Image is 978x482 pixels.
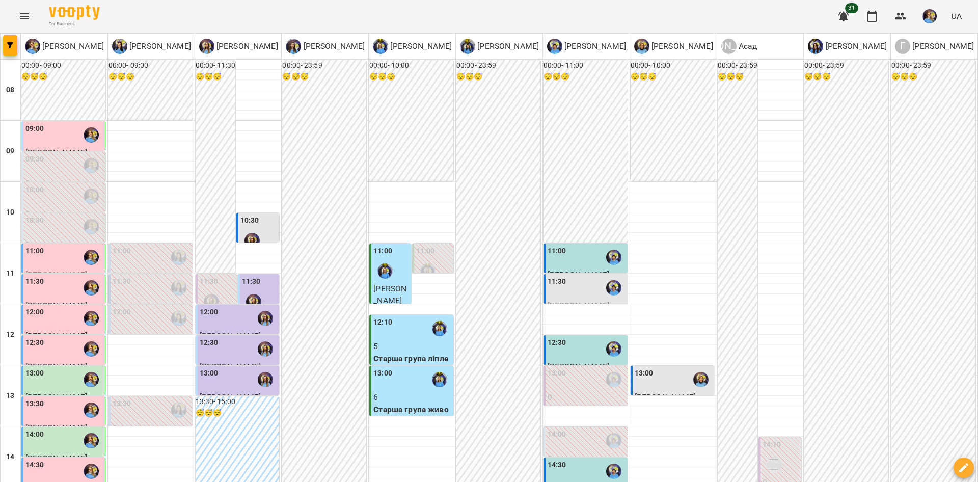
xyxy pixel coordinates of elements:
[282,71,366,83] h6: 😴😴😴
[373,368,392,379] label: 13:00
[301,40,365,52] p: [PERSON_NAME]
[25,177,103,190] p: 0
[49,5,100,20] img: Voopty Logo
[606,250,621,265] img: Чирва Юлія
[693,372,709,387] img: Бадун Наталія
[25,246,44,257] label: 11:00
[200,307,219,318] label: 12:00
[763,439,781,450] label: 14:10
[84,311,99,326] img: Позднякова Анастасія
[25,392,87,402] span: [PERSON_NAME]
[606,280,621,296] img: Чирва Юлія
[25,429,44,440] label: 14:00
[25,270,87,280] span: [PERSON_NAME]
[286,39,301,54] img: І
[113,422,191,434] p: 0
[21,60,105,71] h6: 00:00 - 09:00
[808,39,887,54] div: Вахнован Діана
[420,263,436,279] div: Ратушенко Альона
[373,404,451,440] p: Старша група живопис (перша старша група з живопису)
[891,71,975,83] h6: 😴😴😴
[25,184,44,196] label: 10:00
[631,71,715,83] h6: 😴😴😴
[171,250,186,265] img: Базілєва Катерина
[634,39,649,54] img: Б
[258,311,273,326] div: Казимирів Тетяна
[84,341,99,357] img: Позднякова Анастасія
[475,40,539,52] p: [PERSON_NAME]
[6,451,14,463] h6: 14
[606,341,621,357] div: Чирва Юлія
[547,39,626,54] a: Ч [PERSON_NAME]
[718,60,757,71] h6: 00:00 - 23:59
[6,268,14,279] h6: 11
[84,189,99,204] img: Позднякова Анастасія
[845,3,858,13] span: 31
[112,39,191,54] div: Базілєва Катерина
[25,453,87,463] span: [PERSON_NAME]
[21,71,105,83] h6: 😴😴😴
[373,391,451,404] p: 6
[6,207,14,218] h6: 10
[113,330,191,342] p: 0
[113,276,131,287] label: 11:30
[84,403,99,418] img: Позднякова Анастасія
[721,39,737,54] div: [PERSON_NAME]
[171,403,186,418] img: Базілєва Катерина
[922,9,937,23] img: 6b085e1eb0905a9723a04dd44c3bb19c.jpg
[127,40,191,52] p: [PERSON_NAME]
[25,362,87,371] span: [PERSON_NAME]
[196,396,280,408] h6: 13:30 - 15:00
[25,398,44,410] label: 13:30
[282,60,366,71] h6: 00:00 - 23:59
[200,392,261,402] span: [PERSON_NAME]
[606,372,621,387] img: Чирва Юлія
[204,294,219,309] img: Казимирів Тетяна
[84,464,99,479] div: Позднякова Анастасія
[635,392,696,402] span: [PERSON_NAME]
[246,294,261,309] img: Казимирів Тетяна
[171,311,186,326] div: Базілєва Катерина
[548,362,609,371] span: [PERSON_NAME]
[548,301,609,310] span: [PERSON_NAME]
[460,39,539,54] a: С [PERSON_NAME]
[737,40,757,52] p: Асад
[240,215,259,226] label: 10:30
[895,39,910,54] div: Г
[196,71,235,83] h6: 😴😴😴
[242,276,261,287] label: 11:30
[25,368,44,379] label: 13:00
[258,341,273,357] div: Казимирів Тетяна
[373,39,388,54] img: Р
[84,127,99,143] img: Позднякова Анастасія
[460,39,475,54] img: С
[634,39,713,54] div: Бадун Наталія
[895,39,974,54] div: Городецька Карина
[199,39,214,54] img: К
[456,71,540,83] h6: 😴😴😴
[25,148,87,157] span: [PERSON_NAME]
[25,331,87,341] span: [PERSON_NAME]
[606,464,621,479] img: Чирва Юлія
[286,39,365,54] a: І [PERSON_NAME]
[547,39,562,54] img: Ч
[548,404,626,427] p: Арт - терапія 45 хв ([PERSON_NAME])
[112,39,127,54] img: Б
[373,246,392,257] label: 11:00
[25,154,44,165] label: 09:30
[84,158,99,173] div: Позднякова Анастасія
[108,60,193,71] h6: 00:00 - 09:00
[373,340,451,353] p: 5
[544,71,628,83] h6: 😴😴😴
[244,233,260,248] div: Казимирів Тетяна
[84,372,99,387] div: Позднякова Анастасія
[199,39,278,54] a: К [PERSON_NAME]
[373,353,451,389] p: Старша група ліплення (перша старша група ліплення)
[388,40,452,52] p: [PERSON_NAME]
[548,246,566,257] label: 11:00
[634,39,713,54] a: Б [PERSON_NAME]
[200,276,219,287] label: 11:30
